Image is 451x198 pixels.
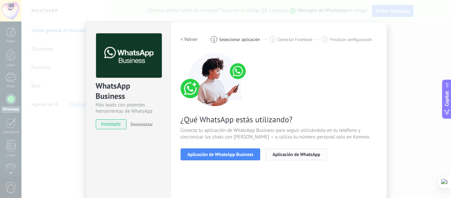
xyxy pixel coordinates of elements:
span: Desinstalar [131,121,153,127]
img: logo_main.png [96,33,162,78]
div: WhatsApp Business [96,81,161,102]
button: Aplicación de WhatsApp [265,148,327,160]
span: Aplicación de WhatsApp [272,152,320,157]
button: Aplicación de WhatsApp Business [181,148,260,160]
span: Aplicación de WhatsApp Business [188,152,254,157]
div: Más leads con potentes herramientas de WhatsApp [96,102,161,114]
span: 2 [271,37,274,42]
span: 3 [324,37,326,42]
span: Conecta tu aplicación de WhatsApp Business para seguir utilizándola en tu teléfono y sincronizar ... [181,127,377,140]
span: ¿Qué WhatsApp estás utilizando? [181,114,377,125]
button: Desinstalar [128,119,153,129]
span: instalado [96,119,126,129]
span: Copilot [444,91,450,106]
button: < Volver [181,33,198,45]
span: Seleccionar aplicación [219,37,260,42]
h2: < Volver [181,36,198,43]
span: Conectar Facebook [278,37,313,42]
span: Finalizar configuración [330,37,372,42]
img: connect number [181,53,250,106]
span: 1 [213,37,215,42]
